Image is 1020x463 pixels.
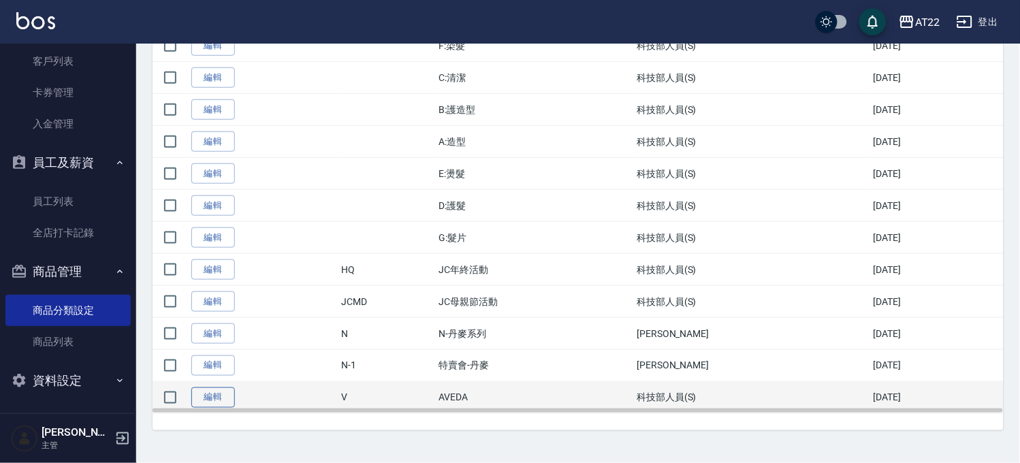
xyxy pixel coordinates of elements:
[435,62,633,94] td: C:清潔
[191,355,235,377] a: 編輯
[338,254,436,286] td: HQ
[5,145,131,180] button: 員工及薪資
[42,439,111,451] p: 主管
[338,286,436,318] td: JCMD
[870,94,1004,126] td: [DATE]
[870,254,1004,286] td: [DATE]
[633,382,870,414] td: 科技部人員(S)
[633,126,870,158] td: 科技部人員(S)
[893,8,946,36] button: AT22
[859,8,887,35] button: save
[870,126,1004,158] td: [DATE]
[16,12,55,29] img: Logo
[191,35,235,57] a: 編輯
[633,62,870,94] td: 科技部人員(S)
[435,382,633,414] td: AVEDA
[11,425,38,452] img: Person
[191,131,235,153] a: 編輯
[191,323,235,345] a: 編輯
[870,222,1004,254] td: [DATE]
[870,350,1004,382] td: [DATE]
[435,286,633,318] td: JC母親節活動
[191,67,235,89] a: 編輯
[191,291,235,313] a: 編輯
[435,94,633,126] td: B:護造型
[870,382,1004,414] td: [DATE]
[915,14,940,31] div: AT22
[191,227,235,249] a: 編輯
[435,350,633,382] td: 特賣會-丹麥
[5,217,131,249] a: 全店打卡記錄
[5,326,131,357] a: 商品列表
[5,77,131,108] a: 卡券管理
[338,318,436,350] td: N
[435,126,633,158] td: A:造型
[5,363,131,398] button: 資料設定
[951,10,1004,35] button: 登出
[5,46,131,77] a: 客戶列表
[191,99,235,121] a: 編輯
[633,222,870,254] td: 科技部人員(S)
[191,163,235,185] a: 編輯
[633,286,870,318] td: 科技部人員(S)
[435,190,633,222] td: D:護髮
[633,318,870,350] td: [PERSON_NAME]
[633,350,870,382] td: [PERSON_NAME]
[633,158,870,190] td: 科技部人員(S)
[5,254,131,289] button: 商品管理
[870,190,1004,222] td: [DATE]
[5,108,131,140] a: 入金管理
[870,286,1004,318] td: [DATE]
[42,426,111,439] h5: [PERSON_NAME]
[870,318,1004,350] td: [DATE]
[633,190,870,222] td: 科技部人員(S)
[435,30,633,62] td: F:染髮
[5,186,131,217] a: 員工列表
[191,259,235,281] a: 編輯
[435,254,633,286] td: JC年終活動
[191,387,235,409] a: 編輯
[338,350,436,382] td: N-1
[191,195,235,217] a: 編輯
[633,94,870,126] td: 科技部人員(S)
[633,254,870,286] td: 科技部人員(S)
[338,382,436,414] td: V
[633,30,870,62] td: 科技部人員(S)
[870,30,1004,62] td: [DATE]
[870,158,1004,190] td: [DATE]
[5,295,131,326] a: 商品分類設定
[435,158,633,190] td: E:燙髮
[870,62,1004,94] td: [DATE]
[435,318,633,350] td: N-丹麥系列
[435,222,633,254] td: G:髮片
